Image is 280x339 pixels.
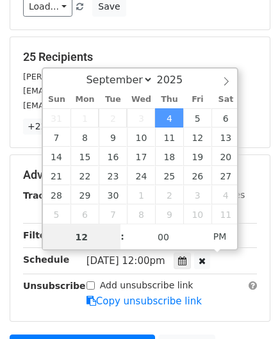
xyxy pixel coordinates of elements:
[211,185,240,204] span: October 4, 2025
[127,147,155,166] span: September 17, 2025
[23,281,86,291] strong: Unsubscribe
[211,166,240,185] span: September 27, 2025
[127,108,155,128] span: September 3, 2025
[23,101,166,110] small: [EMAIL_ADDRESS][DOMAIN_NAME]
[183,166,211,185] span: September 26, 2025
[70,185,99,204] span: September 29, 2025
[23,168,257,182] h5: Advanced
[99,204,127,224] span: October 7, 2025
[183,128,211,147] span: September 12, 2025
[183,108,211,128] span: September 5, 2025
[127,95,155,104] span: Wed
[43,224,121,250] input: Hour
[155,147,183,166] span: September 18, 2025
[70,166,99,185] span: September 22, 2025
[99,108,127,128] span: September 2, 2025
[216,277,280,339] iframe: Chat Widget
[99,147,127,166] span: September 16, 2025
[43,147,71,166] span: September 14, 2025
[70,128,99,147] span: September 8, 2025
[43,108,71,128] span: August 31, 2025
[70,95,99,104] span: Mon
[70,204,99,224] span: October 6, 2025
[202,224,238,249] span: Click to toggle
[127,185,155,204] span: October 1, 2025
[155,128,183,147] span: September 11, 2025
[183,204,211,224] span: October 10, 2025
[100,279,194,292] label: Add unsubscribe link
[155,95,183,104] span: Thu
[211,95,240,104] span: Sat
[183,147,211,166] span: September 19, 2025
[211,108,240,128] span: September 6, 2025
[211,128,240,147] span: September 13, 2025
[43,128,71,147] span: September 7, 2025
[183,185,211,204] span: October 3, 2025
[127,128,155,147] span: September 10, 2025
[23,50,257,64] h5: 25 Recipients
[43,185,71,204] span: September 28, 2025
[183,95,211,104] span: Fri
[23,119,77,135] a: +22 more
[127,166,155,185] span: September 24, 2025
[155,166,183,185] span: September 25, 2025
[86,255,165,267] span: [DATE] 12:00pm
[211,147,240,166] span: September 20, 2025
[70,147,99,166] span: September 15, 2025
[155,108,183,128] span: September 4, 2025
[23,72,234,81] small: [PERSON_NAME][EMAIL_ADDRESS][DOMAIN_NAME]
[211,204,240,224] span: October 11, 2025
[120,224,124,249] span: :
[23,86,166,95] small: [EMAIL_ADDRESS][DOMAIN_NAME]
[99,166,127,185] span: September 23, 2025
[127,204,155,224] span: October 8, 2025
[153,74,199,86] input: Year
[124,224,202,250] input: Minute
[43,204,71,224] span: October 5, 2025
[23,254,69,265] strong: Schedule
[23,230,56,240] strong: Filters
[70,108,99,128] span: September 1, 2025
[99,128,127,147] span: September 9, 2025
[99,185,127,204] span: September 30, 2025
[99,95,127,104] span: Tue
[155,204,183,224] span: October 9, 2025
[155,185,183,204] span: October 2, 2025
[43,95,71,104] span: Sun
[23,190,66,201] strong: Tracking
[86,295,202,307] a: Copy unsubscribe link
[43,166,71,185] span: September 21, 2025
